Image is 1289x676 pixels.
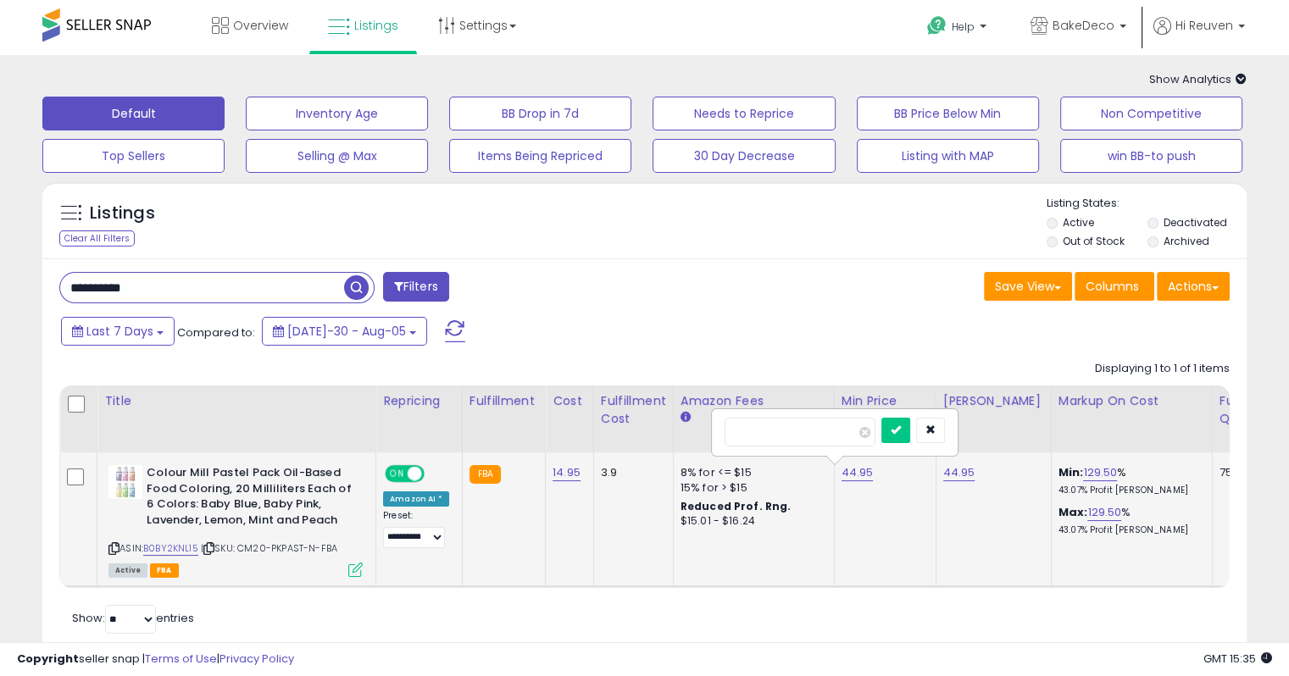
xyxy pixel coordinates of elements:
[842,464,874,481] a: 44.95
[469,392,538,410] div: Fulfillment
[681,410,691,425] small: Amazon Fees.
[449,139,631,173] button: Items Being Repriced
[1058,485,1199,496] p: 43.07% Profit [PERSON_NAME]
[383,272,449,302] button: Filters
[842,392,929,410] div: Min Price
[1087,504,1121,521] a: 129.50
[681,465,821,480] div: 8% for <= $15
[246,97,428,130] button: Inventory Age
[287,323,406,340] span: [DATE]-30 - Aug-05
[914,3,1003,55] a: Help
[1063,215,1094,230] label: Active
[943,392,1044,410] div: [PERSON_NAME]
[147,465,353,532] b: Colour Mill Pastel Pack Oil-Based Food Coloring, 20 Milliliters Each of 6 Colors: Baby Blue, Baby...
[42,139,225,173] button: Top Sellers
[1157,272,1230,301] button: Actions
[1060,139,1242,173] button: win BB-to push
[246,139,428,173] button: Selling @ Max
[108,563,147,578] span: All listings currently available for purchase on Amazon
[108,465,142,499] img: 31nAAzi6HQL._SL40_.jpg
[1053,17,1114,34] span: BakeDeco
[1220,392,1278,428] div: Fulfillable Quantity
[1075,272,1154,301] button: Columns
[553,464,581,481] a: 14.95
[1058,392,1205,410] div: Markup on Cost
[150,563,179,578] span: FBA
[681,499,792,513] b: Reduced Prof. Rng.
[601,465,660,480] div: 3.9
[1060,97,1242,130] button: Non Competitive
[943,464,975,481] a: 44.95
[601,392,666,428] div: Fulfillment Cost
[1083,464,1117,481] a: 129.50
[386,467,408,481] span: ON
[145,651,217,667] a: Terms of Use
[1095,361,1230,377] div: Displaying 1 to 1 of 1 items
[201,541,337,555] span: | SKU: CM20-PKPAST-N-FBA
[653,97,835,130] button: Needs to Reprice
[1175,17,1233,34] span: Hi Reuven
[1149,71,1247,87] span: Show Analytics
[1058,505,1199,536] div: %
[857,139,1039,173] button: Listing with MAP
[42,97,225,130] button: Default
[926,15,947,36] i: Get Help
[61,317,175,346] button: Last 7 Days
[72,610,194,626] span: Show: entries
[1058,465,1199,496] div: %
[1163,215,1226,230] label: Deactivated
[1220,465,1272,480] div: 75
[1058,504,1088,520] b: Max:
[857,97,1039,130] button: BB Price Below Min
[681,392,827,410] div: Amazon Fees
[1063,234,1125,248] label: Out of Stock
[383,392,455,410] div: Repricing
[90,202,155,225] h5: Listings
[383,510,449,548] div: Preset:
[17,651,294,668] div: seller snap | |
[952,19,975,34] span: Help
[653,139,835,173] button: 30 Day Decrease
[1163,234,1208,248] label: Archived
[262,317,427,346] button: [DATE]-30 - Aug-05
[104,392,369,410] div: Title
[681,480,821,496] div: 15% for > $15
[1203,651,1272,667] span: 2025-08-14 15:35 GMT
[681,514,821,529] div: $15.01 - $16.24
[1047,196,1247,212] p: Listing States:
[1058,524,1199,536] p: 43.07% Profit [PERSON_NAME]
[553,392,586,410] div: Cost
[469,465,501,484] small: FBA
[449,97,631,130] button: BB Drop in 7d
[17,651,79,667] strong: Copyright
[1058,464,1084,480] b: Min:
[59,230,135,247] div: Clear All Filters
[233,17,288,34] span: Overview
[422,467,449,481] span: OFF
[86,323,153,340] span: Last 7 Days
[143,541,198,556] a: B0BY2KNL15
[383,491,449,507] div: Amazon AI *
[177,324,255,341] span: Compared to:
[1051,385,1212,452] th: The percentage added to the cost of goods (COGS) that forms the calculator for Min & Max prices.
[354,17,398,34] span: Listings
[1086,278,1139,295] span: Columns
[108,465,363,575] div: ASIN:
[1153,17,1245,55] a: Hi Reuven
[984,272,1072,301] button: Save View
[219,651,294,667] a: Privacy Policy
